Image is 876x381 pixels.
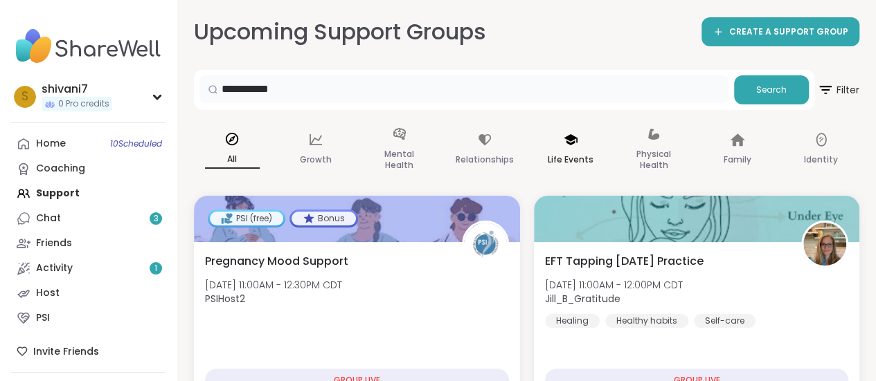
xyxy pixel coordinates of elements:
button: Filter [817,70,859,110]
a: Host [11,281,166,306]
a: Friends [11,231,166,256]
p: Identity [804,151,838,168]
div: shivani7 [42,82,112,97]
p: Mental Health [372,146,427,174]
p: Family [724,151,751,168]
span: Filter [817,73,859,106]
span: 3 [154,213,159,225]
b: Jill_B_Gratitude [545,292,620,306]
span: 1 [154,263,157,275]
img: Jill_B_Gratitude [803,223,846,266]
div: Friends [36,236,72,250]
b: PSIHost2 [205,292,245,306]
p: Relationships [456,151,514,168]
img: ShareWell Nav Logo [11,22,166,71]
a: Coaching [11,156,166,181]
a: PSI [11,306,166,331]
div: Chat [36,212,61,225]
button: Search [734,75,809,104]
div: Host [36,286,60,300]
span: [DATE] 11:00AM - 12:30PM CDT [205,278,342,292]
span: 10 Scheduled [110,138,162,149]
span: 0 Pro credits [58,98,109,110]
div: PSI (free) [210,212,283,225]
img: PSIHost2 [464,223,507,266]
p: Life Events [548,151,593,168]
span: Pregnancy Mood Support [205,253,348,270]
span: s [21,88,28,106]
p: All [205,151,260,169]
a: Chat3 [11,206,166,231]
div: PSI [36,311,50,325]
div: Self-care [694,314,756,328]
div: Home [36,137,66,151]
a: CREATE A SUPPORT GROUP [701,17,859,46]
span: Search [756,84,787,96]
div: Coaching [36,162,85,176]
div: Bonus [292,212,356,225]
p: Physical Health [627,146,681,174]
p: Growth [300,151,332,168]
div: Activity [36,261,73,275]
div: Healthy habits [605,314,688,328]
div: Invite Friends [11,339,166,364]
a: Activity1 [11,256,166,281]
a: Home10Scheduled [11,131,166,156]
div: Healing [545,314,600,328]
span: CREATE A SUPPORT GROUP [729,26,848,38]
span: [DATE] 11:00AM - 12:00PM CDT [545,278,683,292]
span: EFT Tapping [DATE] Practice [545,253,704,270]
h2: Upcoming Support Groups [194,17,486,48]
